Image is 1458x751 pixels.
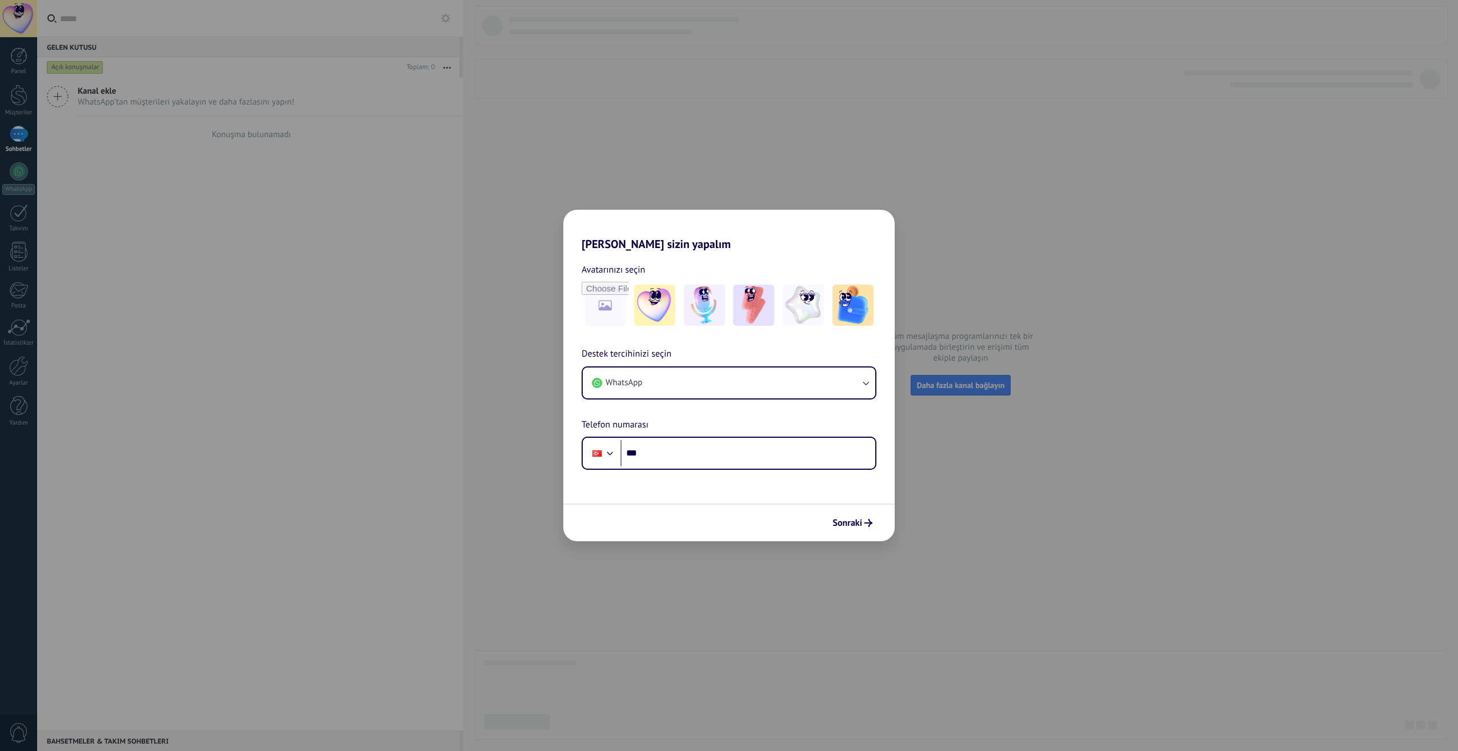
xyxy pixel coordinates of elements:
[733,285,774,326] img: -3.jpeg
[583,367,875,398] button: WhatsApp
[606,377,642,389] span: WhatsApp
[586,441,608,465] div: Turkey: + 90
[582,418,648,433] span: Telefon numarası
[684,285,725,326] img: -2.jpeg
[832,285,874,326] img: -5.jpeg
[783,285,824,326] img: -4.jpeg
[582,262,645,277] span: Avatarınızı seçin
[827,513,878,533] button: Sonraki
[634,285,675,326] img: -1.jpeg
[582,347,671,362] span: Destek tercihinizi seçin
[832,519,862,527] span: Sonraki
[563,210,895,251] h2: [PERSON_NAME] sizin yapalım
